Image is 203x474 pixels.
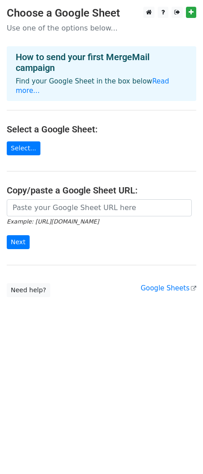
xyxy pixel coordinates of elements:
h4: Select a Google Sheet: [7,124,196,135]
input: Paste your Google Sheet URL here [7,199,192,216]
a: Need help? [7,283,50,297]
input: Next [7,235,30,249]
iframe: Chat Widget [158,431,203,474]
h4: Copy/paste a Google Sheet URL: [7,185,196,196]
a: Google Sheets [141,284,196,292]
p: Find your Google Sheet in the box below [16,77,187,96]
h3: Choose a Google Sheet [7,7,196,20]
h4: How to send your first MergeMail campaign [16,52,187,73]
a: Select... [7,141,40,155]
p: Use one of the options below... [7,23,196,33]
a: Read more... [16,77,169,95]
small: Example: [URL][DOMAIN_NAME] [7,218,99,225]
